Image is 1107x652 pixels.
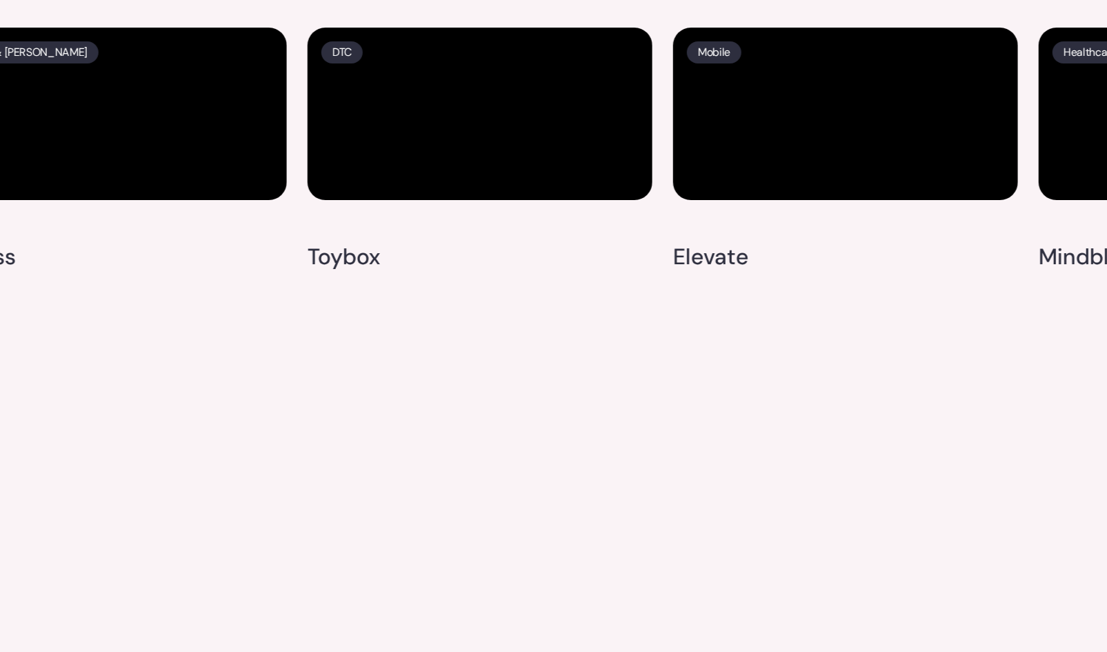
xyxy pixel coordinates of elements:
[332,43,352,62] p: DTC
[673,243,749,272] h4: Elevate
[308,243,381,272] h4: Toybox
[698,43,730,62] p: Mobile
